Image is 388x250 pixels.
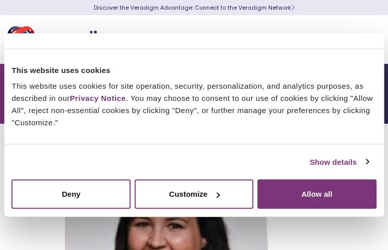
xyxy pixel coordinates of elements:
[12,80,376,129] div: This website uses cookies for site operation, security, personalization, and analytics purposes, ...
[257,180,376,209] button: Allow all
[12,180,131,209] button: Deny
[134,180,254,209] button: Customize
[358,26,373,53] button: Toggle Navigation Menu
[12,64,376,76] div: This website uses cookies
[94,4,295,12] a: Discover the Veradigm Advantage: Connect to the Veradigm NetworkLearn More
[310,156,369,168] a: Show details
[70,94,126,102] a: Privacy Notice
[291,4,295,12] span: Learn More
[8,23,129,56] img: Veradigm logo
